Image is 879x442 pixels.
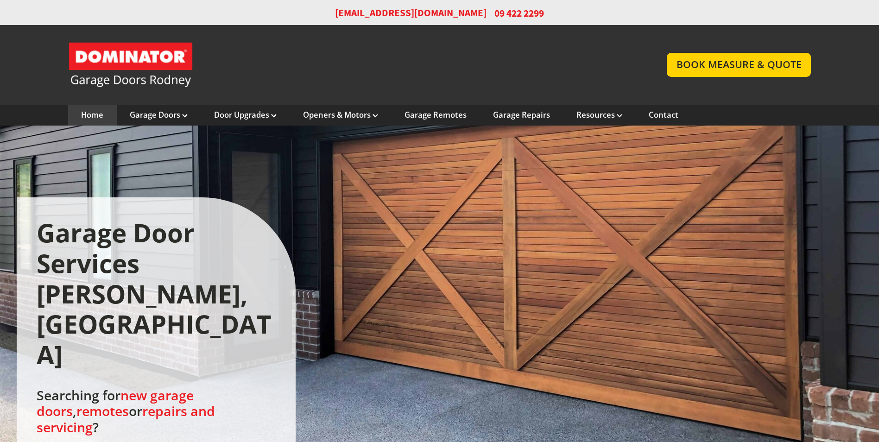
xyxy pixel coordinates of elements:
[37,386,194,420] a: new garage doors
[37,402,215,436] a: repairs and servicing
[576,110,622,120] a: Resources
[405,110,467,120] a: Garage Remotes
[214,110,277,120] a: Door Upgrades
[494,6,544,20] span: 09 422 2299
[649,110,678,120] a: Contact
[76,402,129,420] a: remotes
[667,53,811,76] a: BOOK MEASURE & QUOTE
[68,42,649,88] a: Garage Door and Secure Access Solutions homepage
[81,110,103,120] a: Home
[130,110,188,120] a: Garage Doors
[303,110,378,120] a: Openers & Motors
[37,218,276,370] h1: Garage Door Services [PERSON_NAME], [GEOGRAPHIC_DATA]
[493,110,550,120] a: Garage Repairs
[335,6,487,20] a: [EMAIL_ADDRESS][DOMAIN_NAME]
